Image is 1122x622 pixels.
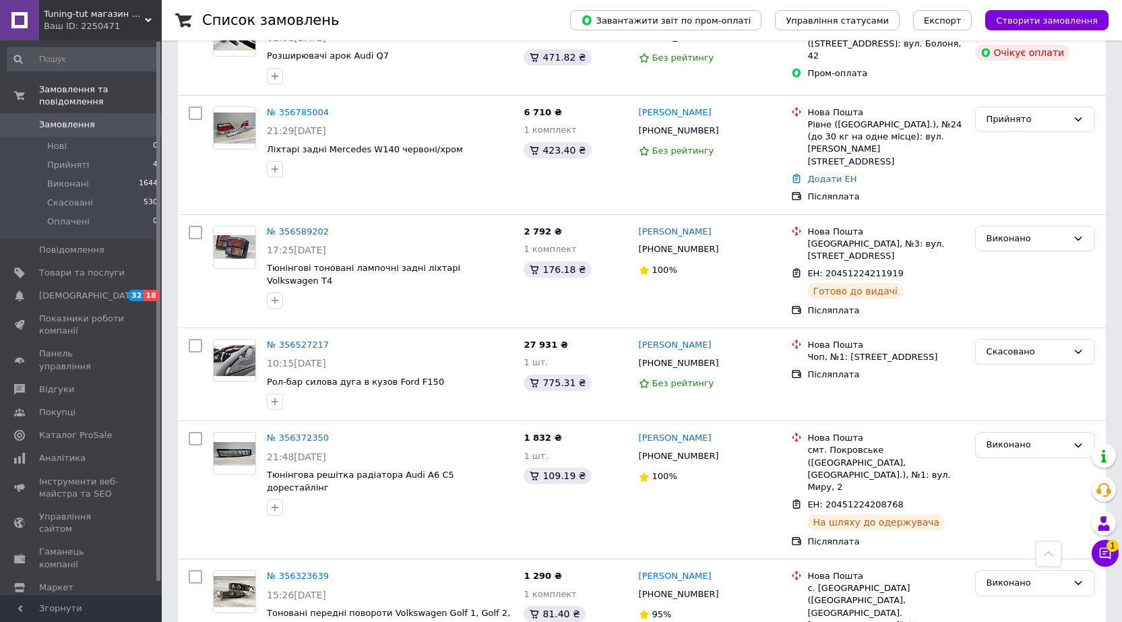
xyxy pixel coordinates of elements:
div: Післяплата [807,536,964,548]
span: 21:48[DATE] [267,452,326,462]
img: Фото товару [214,345,255,377]
span: 17:25[DATE] [267,245,326,255]
a: [PERSON_NAME] [639,339,712,352]
a: Додати ЕН [807,174,856,184]
div: Очікує оплати [975,44,1070,61]
span: Прийняті [47,159,89,171]
h1: Список замовлень [202,12,339,28]
span: ЕН: 20451224208768 [807,499,903,509]
span: 1 290 ₴ [524,571,561,581]
div: [PHONE_NUMBER] [636,586,722,603]
span: 530 [144,197,158,209]
a: [PERSON_NAME] [639,432,712,445]
a: Фото товару [213,432,256,475]
span: 21:29[DATE] [267,125,326,136]
div: Готово до видачі [807,283,903,299]
span: Інструменти веб-майстра та SEO [39,476,125,500]
span: 1 [1107,540,1119,552]
div: Нова Пошта [807,570,964,582]
span: Відгуки [39,383,74,396]
a: Тюнінгова решітка радіатора Audi A6 C5 дорестайлінг [267,470,454,493]
span: 2 792 ₴ [524,226,561,237]
button: Створити замовлення [985,10,1109,30]
div: Чоп, №1: [STREET_ADDRESS] [807,351,964,363]
span: Аналітика [39,452,86,464]
a: Тюнінгові тоновані лампочні задні ліхтарі Volkswagen T4 [267,263,460,286]
span: Без рейтингу [652,53,714,63]
span: 0 [153,216,158,228]
img: Фото товару [214,235,255,259]
img: Фото товару [214,442,255,466]
span: Панель управління [39,348,125,372]
div: Нова Пошта [807,339,964,351]
div: 81.40 ₴ [524,606,585,622]
div: На шляху до одержувача [807,514,945,530]
span: 1 шт. [524,451,548,461]
span: Управління сайтом [39,511,125,535]
a: Створити замовлення [972,15,1109,25]
span: Покупці [39,406,75,418]
a: Фото товару [213,339,256,382]
span: 15:26[DATE] [267,590,326,600]
span: ЕН: 20451224211919 [807,268,903,278]
span: Показники роботи компанії [39,313,125,337]
a: № 356323639 [267,571,329,581]
div: Скасовано [987,345,1067,359]
span: 4 [153,159,158,171]
a: [PERSON_NAME] [639,570,712,583]
a: [PERSON_NAME] [639,226,712,239]
span: Створити замовлення [996,15,1098,26]
span: Товари та послуги [39,267,125,279]
span: 95% [652,609,672,619]
span: 18 [144,290,159,301]
button: Управління статусами [775,10,900,30]
span: 0 [153,140,158,152]
a: Рол-бар силова дуга в кузов Ford F150 [267,377,444,387]
span: Нові [47,140,67,152]
a: Фото товару [213,226,256,269]
a: № 356785004 [267,107,329,117]
a: Фото товару [213,106,256,150]
a: № 356372350 [267,433,329,443]
span: Маркет [39,582,73,594]
button: Завантажити звіт по пром-оплаті [570,10,761,30]
a: Ліхтарі задні Mercedes W140 червоні/хром [267,144,463,154]
span: Замовлення [39,119,95,131]
div: смт. Покровське ([GEOGRAPHIC_DATA], [GEOGRAPHIC_DATA].), №1: вул. Миру, 2 [807,444,964,493]
div: 423.40 ₴ [524,142,591,158]
span: 1 комплект [524,125,576,135]
span: 6 710 ₴ [524,107,561,117]
span: 32 [128,290,144,301]
span: [DEMOGRAPHIC_DATA] [39,290,139,302]
div: [PHONE_NUMBER] [636,447,722,465]
div: Післяплата [807,305,964,317]
span: 1 шт. [524,357,548,367]
div: [GEOGRAPHIC_DATA], №3: вул. [STREET_ADDRESS] [807,238,964,262]
a: № 356527217 [267,340,329,350]
div: Виконано [987,438,1067,452]
span: 1 832 ₴ [524,433,561,443]
span: Завантажити звіт по пром-оплаті [581,14,751,26]
span: Гаманець компанії [39,546,125,570]
span: Експорт [924,15,962,26]
span: Оплачені [47,216,90,228]
span: 100% [652,265,677,275]
span: Без рейтингу [652,378,714,388]
div: Нова Пошта [807,106,964,119]
div: Прийнято [987,113,1067,127]
span: Каталог ProSale [39,429,112,441]
span: Скасовані [47,197,93,209]
span: 27 931 ₴ [524,340,567,350]
div: [PHONE_NUMBER] [636,241,722,258]
span: Повідомлення [39,244,104,256]
div: 775.31 ₴ [524,375,591,391]
img: Фото товару [214,576,255,608]
div: 176.18 ₴ [524,261,591,278]
div: 471.82 ₴ [524,49,591,65]
a: Розширювачі арок Audi Q7 [267,51,389,61]
div: Нова Пошта [807,432,964,444]
div: [PHONE_NUMBER] [636,354,722,372]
